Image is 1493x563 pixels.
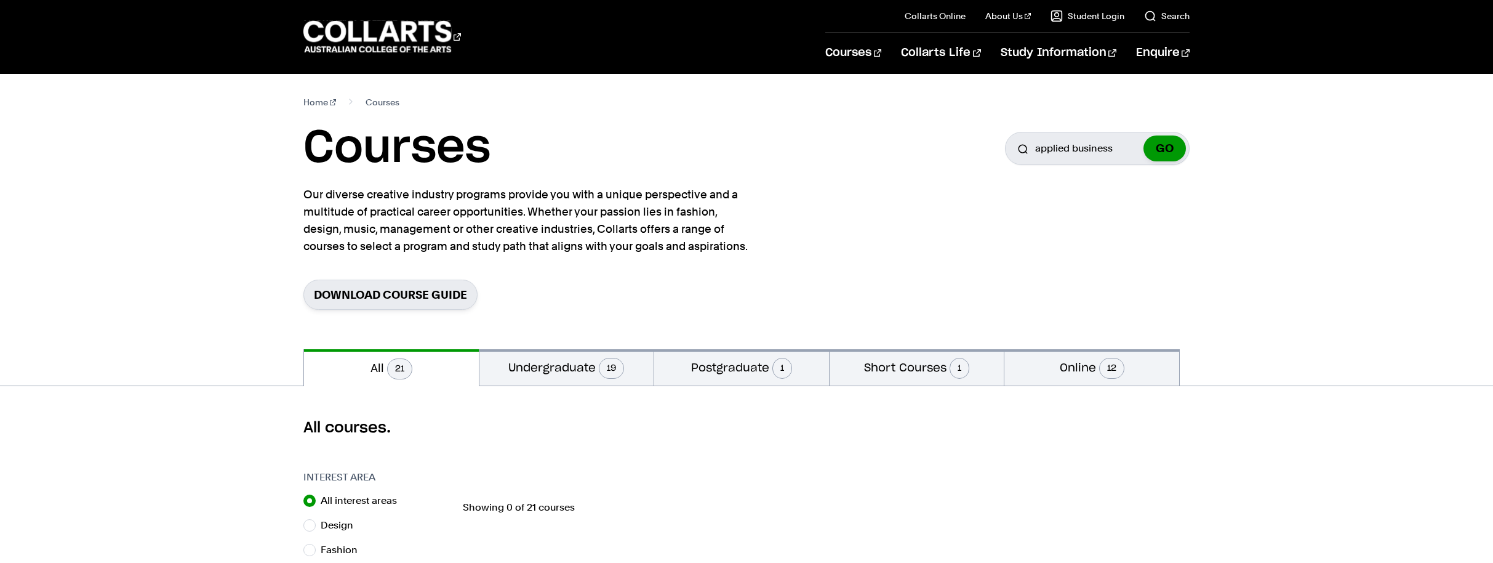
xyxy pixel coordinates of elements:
[303,121,490,176] h1: Courses
[321,541,367,559] label: Fashion
[321,492,407,509] label: All interest areas
[985,10,1031,22] a: About Us
[654,349,829,386] button: Postgraduate1
[303,418,1190,438] h2: All courses.
[387,358,412,379] span: 21
[304,349,479,386] button: All21
[303,186,753,255] p: Our diverse creative industry programs provide you with a unique perspective and a multitude of p...
[1005,132,1190,165] input: Search for a course
[1099,358,1124,379] span: 12
[905,10,966,22] a: Collarts Online
[321,517,363,534] label: Design
[303,94,336,111] a: Home
[830,349,1004,386] button: Short Courses1
[1143,136,1186,161] button: GO
[1136,33,1190,73] a: Enquire
[463,503,1190,512] p: Showing 0 of 21 courses
[366,94,399,111] span: Courses
[825,33,881,73] a: Courses
[1001,33,1116,73] a: Study Information
[303,280,478,310] a: Download Course Guide
[1144,10,1190,22] a: Search
[303,19,461,54] div: Go to homepage
[1051,10,1124,22] a: Student Login
[479,349,654,386] button: Undergraduate19
[772,358,792,379] span: 1
[950,358,969,379] span: 1
[901,33,980,73] a: Collarts Life
[303,470,450,485] h3: Interest Area
[1004,349,1179,386] button: Online12
[599,358,624,379] span: 19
